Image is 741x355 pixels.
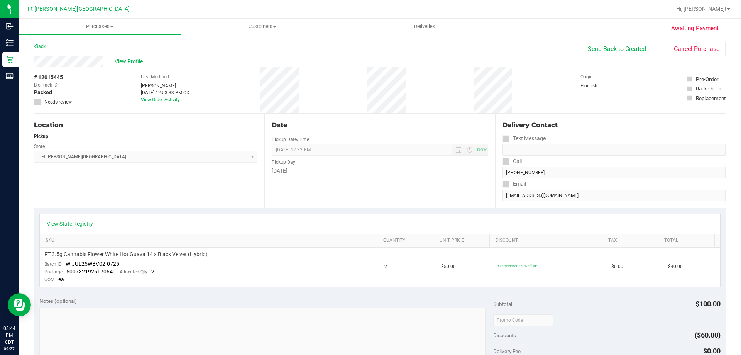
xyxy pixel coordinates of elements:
button: Cancel Purchase [668,42,726,56]
div: [DATE] [272,167,488,175]
a: Back [34,44,46,49]
a: Tax [608,238,655,244]
a: Unit Price [440,238,487,244]
span: $100.00 [695,300,721,308]
label: Email [502,178,526,190]
input: Promo Code [493,314,553,326]
span: FT 3.5g Cannabis Flower White Hot Guava 14 x Black Velvet (Hybrid) [44,251,208,258]
inline-svg: Inventory [6,39,14,47]
span: Notes (optional) [39,298,77,304]
span: UOM [44,277,54,282]
button: Send Back to Created [583,42,651,56]
span: $40.00 [668,263,683,270]
a: Purchases [19,19,181,35]
span: View Profile [115,58,145,66]
span: 5007321926170649 [66,268,116,275]
span: 2 [151,268,154,275]
div: Replacement [696,94,726,102]
span: W-JUL25WBV02-0725 [66,261,119,267]
a: Total [664,238,711,244]
span: # 12015445 [34,73,63,82]
div: [DATE] 12:53:33 PM CDT [141,89,192,96]
a: Quantity [383,238,430,244]
a: Discount [496,238,599,244]
span: Subtotal [493,301,512,307]
span: Discounts [493,328,516,342]
a: SKU [46,238,374,244]
label: Text Message [502,133,546,144]
div: Location [34,121,257,130]
a: Customers [181,19,343,35]
span: $0.00 [611,263,623,270]
span: $0.00 [703,347,721,355]
span: 2 [384,263,387,270]
span: Needs review [44,99,72,105]
inline-svg: Reports [6,72,14,80]
span: 60premselect1: 60% off line [498,264,537,268]
span: ($60.00) [695,331,721,339]
div: Flourish [580,82,619,89]
div: [PERSON_NAME] [141,82,192,89]
div: Delivery Contact [502,121,726,130]
span: Ft [PERSON_NAME][GEOGRAPHIC_DATA] [28,6,130,12]
span: $50.00 [441,263,456,270]
label: Pickup Day [272,159,295,166]
label: Pickup Date/Time [272,136,309,143]
p: 09/27 [3,346,15,352]
span: ea [58,276,64,282]
span: Batch ID [44,262,62,267]
span: Hi, [PERSON_NAME]! [676,6,726,12]
a: Deliveries [343,19,506,35]
span: Purchases [19,23,181,30]
div: Back Order [696,85,721,92]
input: Format: (999) 999-9999 [502,167,726,178]
div: Date [272,121,488,130]
span: Allocated Qty [120,269,147,275]
span: Awaiting Payment [671,24,719,33]
div: Pre-Order [696,75,719,83]
label: Last Modified [141,73,169,80]
label: Store [34,143,45,150]
span: Deliveries [404,23,446,30]
span: Delivery Fee [493,348,521,354]
a: View Order Activity [141,97,180,102]
inline-svg: Inbound [6,22,14,30]
span: BioTrack ID: [34,82,59,88]
input: Format: (999) 999-9999 [502,144,726,156]
span: Customers [181,23,343,30]
label: Origin [580,73,593,80]
a: View State Registry [47,220,93,228]
span: - [61,82,62,88]
p: 03:44 PM CDT [3,325,15,346]
inline-svg: Retail [6,56,14,63]
span: Packed [34,88,52,97]
strong: Pickup [34,134,48,139]
span: Package [44,269,63,275]
label: Call [502,156,522,167]
iframe: Resource center [8,293,31,316]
